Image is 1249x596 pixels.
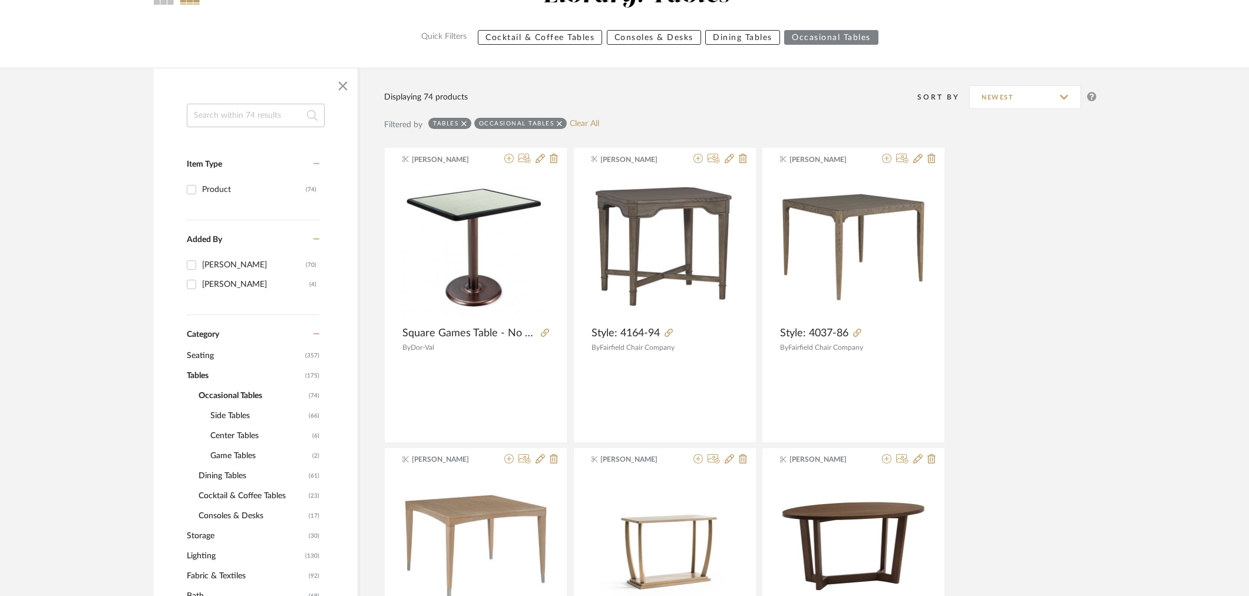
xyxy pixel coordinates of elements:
button: Close [331,74,355,98]
div: Sort By [917,91,969,103]
span: By [780,344,788,351]
span: Lighting [187,546,302,566]
img: 43.5" long x 24" wide x 21.5" high [780,500,927,593]
button: Occasional Tables [784,30,878,45]
span: (30) [309,527,319,545]
span: Style: 4037-86 [780,327,848,340]
span: [PERSON_NAME] [412,154,486,165]
span: [PERSON_NAME] [600,454,675,465]
div: [PERSON_NAME] [202,275,309,294]
input: Search within 74 results [187,104,325,127]
div: Filtered by [384,118,422,131]
span: (92) [309,567,319,585]
span: Side Tables [210,406,306,426]
span: Item Type [187,160,222,168]
span: Fairfield Chair Company [600,344,675,351]
span: Tables [187,366,302,386]
span: By [402,344,411,351]
span: [PERSON_NAME] [789,154,864,165]
img: Style: 4037-86 [780,174,927,320]
span: (23) [309,486,319,505]
div: Product [202,180,306,199]
button: Dining Tables [705,30,780,45]
span: (2) [312,446,319,465]
span: (175) [305,366,319,385]
span: (61) [309,466,319,485]
span: Occasional Tables [199,386,306,406]
span: Dining Tables [199,466,306,486]
div: (4) [309,275,316,294]
span: Category [187,330,219,340]
span: (17) [309,506,319,525]
span: Consoles & Desks [199,506,306,526]
span: Style: 4164-94 [592,327,660,340]
span: Storage [187,526,306,546]
div: [PERSON_NAME] [202,256,306,274]
label: Quick Filters [414,30,474,45]
div: Occasional Tables [479,120,554,127]
span: Dor-Val [411,344,434,351]
span: (130) [305,547,319,565]
span: Square Games Table - No spill edge [402,327,536,340]
button: Cocktail & Coffee Tables [478,30,602,45]
div: (70) [306,256,316,274]
div: Tables [433,120,458,127]
span: Seating [187,346,302,366]
div: (74) [306,180,316,199]
a: Clear All [570,119,599,129]
span: (74) [309,386,319,405]
span: Cocktail & Coffee Tables [199,486,306,506]
div: Displaying 74 products [384,91,468,104]
span: [PERSON_NAME] [412,454,486,465]
span: Fabric & Textiles [187,566,306,586]
span: [PERSON_NAME] [600,154,675,165]
button: Consoles & Desks [607,30,701,45]
span: (6) [312,426,319,445]
span: By [592,344,600,351]
span: Game Tables [210,446,309,466]
span: Center Tables [210,426,309,446]
img: Square Games Table - No spill edge [402,174,549,320]
span: [PERSON_NAME] [789,454,864,465]
span: (66) [309,406,319,425]
span: Fairfield Chair Company [788,344,863,351]
span: Added By [187,236,222,244]
img: Style: 4164-94 [592,174,738,320]
span: (357) [305,346,319,365]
